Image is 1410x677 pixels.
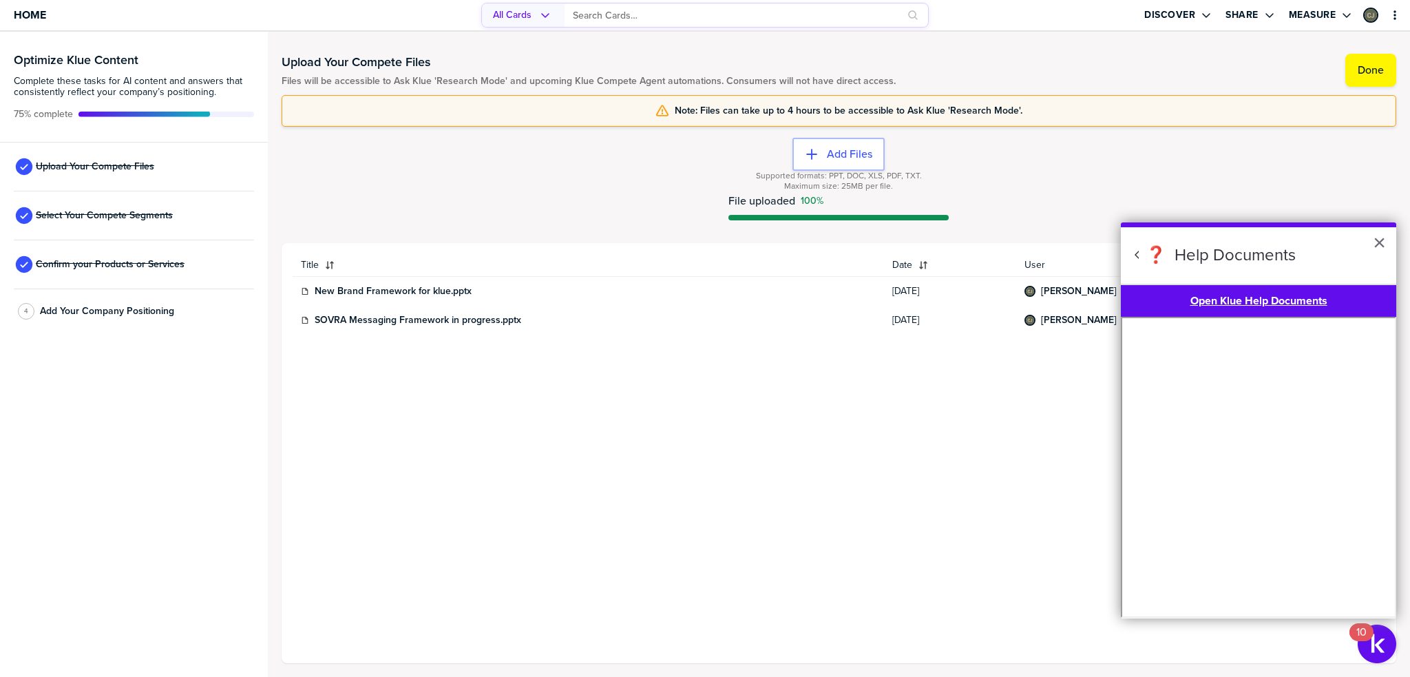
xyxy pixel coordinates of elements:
h2: ❓ Help Documents [1121,227,1396,284]
span: Upload Your Compete Files [36,161,154,172]
span: Select Your Compete Segments [36,210,173,221]
label: Discover [1144,9,1195,21]
span: Date [892,260,912,271]
span: Title [301,260,319,271]
span: Note: Files can take up to 4 hours to be accessible to Ask Klue 'Research Mode'. [675,105,1022,116]
span: 4 [24,306,28,316]
a: New Brand Framework for klue.pptx [315,286,472,297]
a: [PERSON_NAME] [1041,286,1117,297]
span: Maximum size: 25MB per file. [784,181,893,191]
a: Edit Profile [1362,6,1380,24]
input: Search Cards… [573,4,899,27]
span: Supported formats: PPT, DOC, XLS, PDF, TXT. [756,171,922,181]
div: Catherine Joubert [1024,286,1035,297]
div: Resource Center [1121,222,1396,618]
h1: Upload Your Compete Files [282,54,896,70]
label: Done [1358,63,1384,77]
div: Catherine Joubert [1024,315,1035,326]
button: Open Resource Center, 10 new notifications [1358,625,1396,663]
span: Complete these tasks for AI content and answers that consistently reflect your company’s position... [14,76,254,98]
img: c65fcb38e18d704d0d21245db2ff7be0-sml.png [1365,9,1377,21]
div: 10 [1356,632,1367,650]
a: SOVRA Messaging Framework in progress.pptx [315,315,521,326]
div: Catherine Joubert [1363,8,1378,23]
button: Title [293,254,884,276]
label: Measure [1289,9,1336,21]
h3: Optimize Klue Content [14,54,254,66]
span: User [1024,260,1280,271]
button: Back to Resource Center Home [1130,248,1144,262]
span: Success [801,196,823,207]
span: [DATE] [892,315,1008,326]
span: Home [14,9,46,21]
img: c65fcb38e18d704d0d21245db2ff7be0-sml.png [1026,287,1034,295]
span: Active [14,109,73,120]
span: File uploaded [728,195,795,207]
a: [PERSON_NAME] [1041,315,1117,326]
a: Open Klue Help Documents [1190,293,1327,309]
label: Share [1225,9,1259,21]
span: Confirm your Products or Services [36,259,185,270]
span: Add Your Company Positioning [40,306,174,317]
button: Close [1373,231,1386,253]
button: Date [884,254,1016,276]
label: Add Files [827,147,872,161]
button: Done [1345,54,1396,87]
span: [DATE] [892,286,1008,297]
img: c65fcb38e18d704d0d21245db2ff7be0-sml.png [1026,316,1034,324]
button: Add Files [792,138,885,171]
span: All Cards [493,10,532,21]
span: Files will be accessible to Ask Klue 'Research Mode' and upcoming Klue Compete Agent automations.... [282,76,896,87]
